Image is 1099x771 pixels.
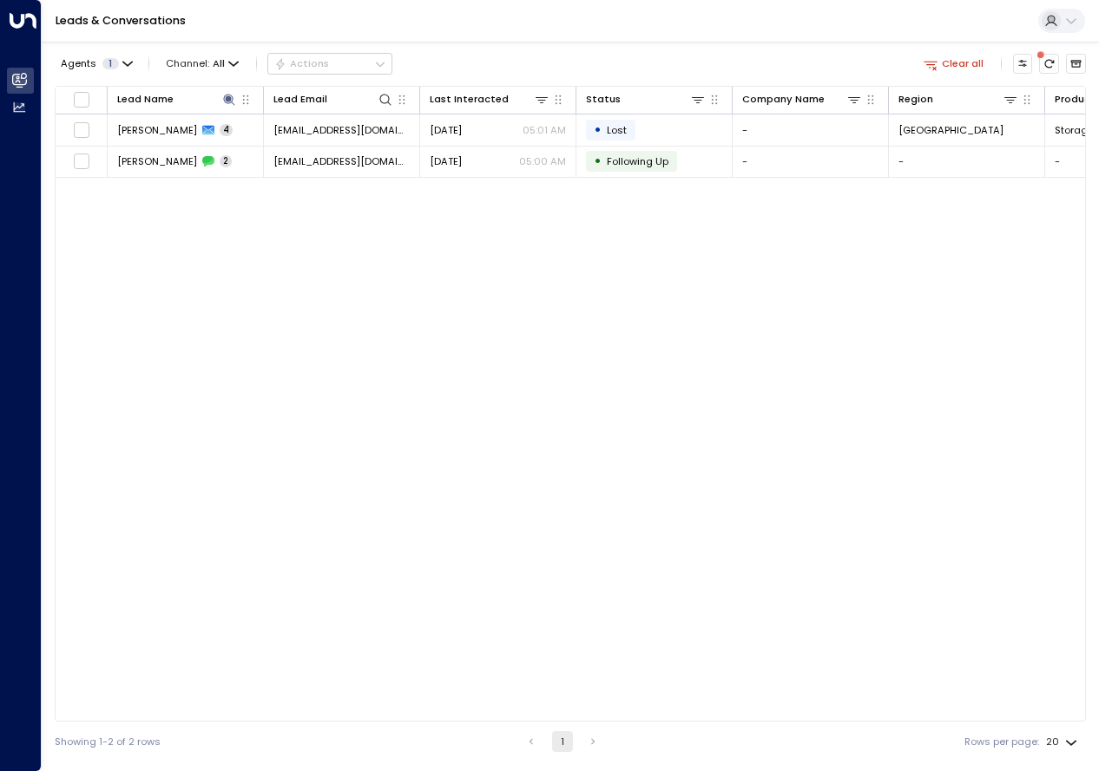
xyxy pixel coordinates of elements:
div: Region [898,91,933,108]
div: • [594,118,602,141]
div: Showing 1-2 of 2 rows [55,735,161,749]
button: Archived Leads [1066,54,1086,74]
span: Following Up [607,154,668,168]
a: Leads & Conversations [56,13,186,28]
span: London [898,123,1004,137]
span: There are new threads available. Refresh the grid to view the latest updates. [1039,54,1059,74]
div: Actions [274,57,329,69]
td: - [733,147,889,177]
div: Status [586,91,706,108]
td: - [889,147,1045,177]
label: Rows per page: [964,735,1039,749]
div: 20 [1046,731,1081,753]
div: • [594,149,602,173]
span: All [213,58,225,69]
td: - [733,114,889,145]
span: Storage [1055,123,1094,137]
div: Button group with a nested menu [267,53,392,74]
div: Lead Email [273,91,327,108]
span: Brenda Grant [117,154,197,168]
span: Toggle select row [73,153,90,170]
div: Company Name [742,91,862,108]
span: Toggle select row [73,121,90,139]
span: Oct 03, 2025 [430,154,462,168]
span: Toggle select all [73,91,90,108]
button: Customize [1013,54,1033,74]
button: Channel:All [161,54,245,73]
span: brendag167@yahoo.co.uk [273,123,410,137]
span: 2 [220,155,232,167]
button: page 1 [552,731,573,752]
span: Brenda Grant [117,123,197,137]
span: Channel: [161,54,245,73]
span: 4 [220,124,233,136]
button: Clear all [918,54,990,73]
div: Lead Email [273,91,393,108]
span: brendag167@yahoo.co.uk [273,154,410,168]
div: Lead Name [117,91,237,108]
nav: pagination navigation [520,731,604,752]
span: Agents [61,59,96,69]
div: Product [1055,91,1096,108]
div: Last Interacted [430,91,509,108]
div: Lead Name [117,91,174,108]
button: Agents1 [55,54,137,73]
p: 05:00 AM [519,154,566,168]
p: 05:01 AM [523,123,566,137]
span: 1 [102,58,119,69]
div: Last Interacted [430,91,549,108]
span: Lost [607,123,627,137]
div: Status [586,91,621,108]
div: Region [898,91,1018,108]
span: Oct 07, 2025 [430,123,462,137]
button: Actions [267,53,392,74]
div: Company Name [742,91,825,108]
